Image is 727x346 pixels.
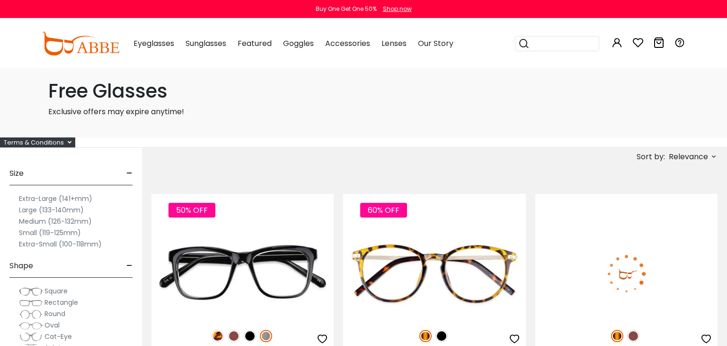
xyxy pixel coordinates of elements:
[238,38,272,49] span: Featured
[383,5,412,13] div: Shop now
[44,332,72,341] span: Cat-Eye
[535,228,718,319] img: Tortoise Knowledge - Acetate ,Universal Bridge Fit
[435,330,448,342] img: Black
[637,151,665,162] span: Sort by:
[19,204,84,216] label: Large (133-140mm)
[44,320,60,330] span: Oval
[48,80,679,102] h1: Free Glasses
[19,238,102,250] label: Extra-Small (100-118mm)
[19,227,81,238] label: Small (119-125mm)
[19,321,43,330] img: Oval.png
[19,310,43,319] img: Round.png
[669,148,708,165] span: Relevance
[44,298,78,307] span: Rectangle
[378,5,412,13] a: Shop now
[260,330,272,342] img: Gun
[133,38,174,49] span: Eyeglasses
[343,228,525,319] img: Tortoise Callie - Combination ,Universal Bridge Fit
[611,330,623,342] img: Tortoise
[44,286,68,296] span: Square
[381,38,407,49] span: Lenses
[168,203,215,218] span: 50% OFF
[19,298,43,308] img: Rectangle.png
[151,228,334,319] img: Gun Laya - Plastic ,Universal Bridge Fit
[627,330,639,342] img: Brown
[19,287,43,296] img: Square.png
[419,330,432,342] img: Tortoise
[9,162,24,185] span: Size
[42,32,119,55] img: abbeglasses.com
[19,332,43,342] img: Cat-Eye.png
[325,38,370,49] span: Accessories
[126,162,133,185] span: -
[212,330,224,342] img: Leopard
[244,330,256,342] img: Black
[283,38,314,49] span: Goggles
[48,106,679,118] p: Exclusive offers may expire anytime!
[9,255,33,277] span: Shape
[228,330,240,342] img: Brown
[186,38,226,49] span: Sunglasses
[316,5,377,13] div: Buy One Get One 50%
[360,203,407,218] span: 60% OFF
[19,216,92,227] label: Medium (126-132mm)
[19,193,92,204] label: Extra-Large (141+mm)
[126,255,133,277] span: -
[418,38,453,49] span: Our Story
[44,309,65,319] span: Round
